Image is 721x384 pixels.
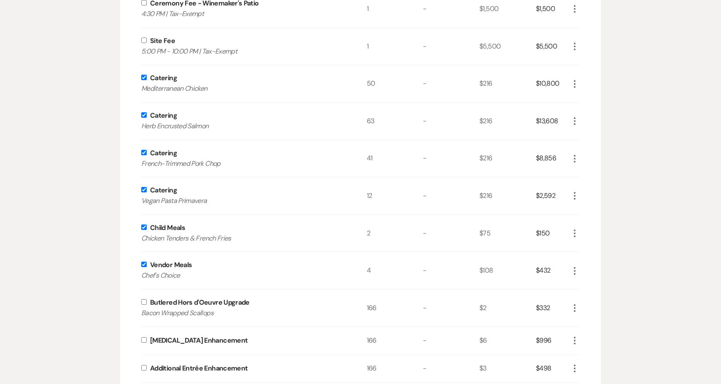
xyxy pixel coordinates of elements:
[479,28,536,65] div: $5,500
[367,177,423,214] div: 12
[423,177,479,214] div: -
[141,158,344,169] p: French-Trimmed Pork Chop
[367,28,423,65] div: 1
[536,252,570,289] div: $432
[367,140,423,177] div: 41
[141,46,344,57] p: 5:00 PM - 10:00 PM | Tax-Exempt
[423,252,479,289] div: -
[141,195,344,206] p: Vegan Pasta Primavera
[479,289,536,327] div: $2
[536,177,570,214] div: $2,592
[141,308,344,319] p: Bacon Wrapped Scallops
[536,103,570,140] div: $13,608
[536,140,570,177] div: $8,856
[150,223,185,233] div: Child Meals
[536,327,570,354] div: $996
[479,215,536,252] div: $75
[479,355,536,382] div: $3
[536,65,570,102] div: $10,800
[141,270,344,281] p: Chef's Choice
[479,327,536,354] div: $6
[367,103,423,140] div: 63
[150,335,248,346] div: [MEDICAL_DATA] Enhancement
[150,363,248,373] div: Additional Entrée Enhancement
[536,215,570,252] div: $150
[141,83,344,94] p: Mediterranean Chicken
[367,289,423,327] div: 166
[141,233,344,244] p: Chicken Tenders & French Fries
[367,215,423,252] div: 2
[479,252,536,289] div: $108
[141,121,344,132] p: Herb Encrusted Salmon
[423,65,479,102] div: -
[536,289,570,327] div: $332
[423,355,479,382] div: -
[479,65,536,102] div: $216
[423,28,479,65] div: -
[150,111,177,121] div: Catering
[423,289,479,327] div: -
[141,8,344,19] p: 4:30 PM | Tax-Exempt
[150,36,175,46] div: Site Fee
[479,103,536,140] div: $216
[150,260,192,270] div: Vendor Meals
[367,327,423,354] div: 166
[423,215,479,252] div: -
[150,185,177,195] div: Catering
[423,327,479,354] div: -
[367,355,423,382] div: 166
[367,252,423,289] div: 4
[150,73,177,83] div: Catering
[423,140,479,177] div: -
[150,148,177,158] div: Catering
[479,177,536,214] div: $216
[536,355,570,382] div: $498
[423,103,479,140] div: -
[367,65,423,102] div: 50
[479,140,536,177] div: $216
[150,297,250,308] div: Butlered Hors d'Oeuvre Upgrade
[536,28,570,65] div: $5,500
